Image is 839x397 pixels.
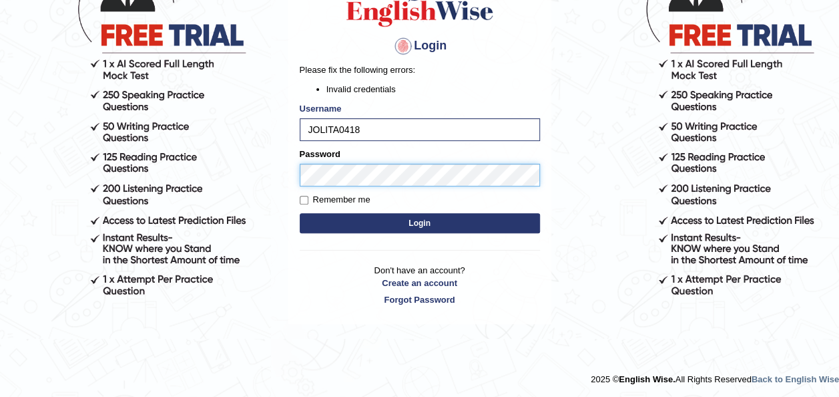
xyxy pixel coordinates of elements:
[752,374,839,384] a: Back to English Wise
[300,102,342,115] label: Username
[300,264,540,305] p: Don't have an account?
[300,193,370,207] label: Remember me
[300,35,540,57] h4: Login
[300,148,340,160] label: Password
[591,366,839,386] div: 2025 © All Rights Reserved
[300,63,540,76] p: Please fix the following errors:
[326,83,540,96] li: Invalid credentials
[300,196,308,205] input: Remember me
[300,213,540,233] button: Login
[300,277,540,289] a: Create an account
[300,293,540,306] a: Forgot Password
[619,374,675,384] strong: English Wise.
